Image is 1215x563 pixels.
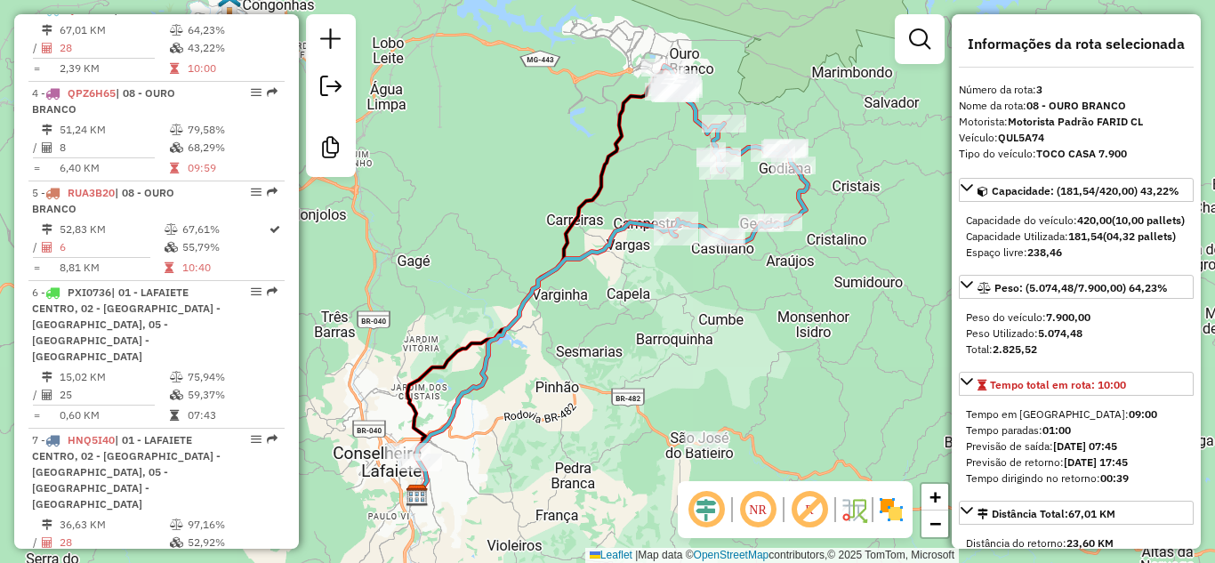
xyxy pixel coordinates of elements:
strong: 3 [1036,83,1042,96]
td: / [32,386,41,404]
i: % de utilização da cubagem [170,390,183,400]
div: Previsão de saída: [966,438,1187,454]
span: | 01 - LAFAIETE CENTRO, 02 - [GEOGRAPHIC_DATA] - [GEOGRAPHIC_DATA], 05 - [GEOGRAPHIC_DATA] - [GEO... [32,286,221,363]
div: Peso: (5.074,48/7.900,00) 64,23% [959,302,1194,365]
i: Total de Atividades [42,43,52,53]
i: Distância Total [42,125,52,135]
div: Veículo: [959,130,1194,146]
div: Distância Total: [978,506,1115,522]
td: 36,63 KM [59,516,169,534]
span: 6 - [32,286,221,363]
strong: 238,46 [1027,245,1062,259]
span: RUA3B20 [68,186,115,199]
span: + [929,486,941,508]
strong: 23,60 KM [1066,536,1114,550]
div: Peso Utilizado: [966,326,1187,342]
span: − [929,512,941,535]
img: Fluxo de ruas [840,495,868,524]
i: Total de Atividades [42,390,52,400]
div: Capacidade Utilizada: [966,229,1187,245]
strong: [DATE] 07:45 [1053,439,1117,453]
em: Opções [251,286,262,297]
i: % de utilização do peso [170,25,183,36]
td: 2,39 KM [59,60,169,77]
strong: 08 - OURO BRANCO [1026,99,1126,112]
span: 5 - [32,186,174,215]
a: Distância Total:67,01 KM [959,501,1194,525]
td: 6,40 KM [59,159,169,177]
div: Nome da rota: [959,98,1194,114]
td: 0,60 KM [59,406,169,424]
i: Tempo total em rota [170,410,179,421]
a: Zoom in [921,484,948,511]
strong: (04,32 pallets) [1103,229,1176,243]
td: 15,02 KM [59,368,169,386]
em: Opções [251,187,262,197]
i: Tempo total em rota [170,163,179,173]
em: Rota exportada [267,87,278,98]
div: Número da rota: [959,82,1194,98]
td: = [32,159,41,177]
a: Zoom out [921,511,948,537]
strong: 00:39 [1100,471,1129,485]
i: % de utilização do peso [165,224,178,235]
td: 25 [59,386,169,404]
em: Rota exportada [267,434,278,445]
i: % de utilização da cubagem [170,537,183,548]
em: Opções [251,434,262,445]
td: / [32,534,41,551]
span: QPZ6H65 [68,86,116,100]
td: / [32,39,41,57]
td: 10:40 [181,259,268,277]
a: Capacidade: (181,54/420,00) 43,22% [959,178,1194,202]
span: Tempo total em rota: 10:00 [990,378,1126,391]
div: Atividade não roteirizada - BAR DA FONTE [386,443,430,461]
i: % de utilização da cubagem [165,242,178,253]
td: 43,22% [187,39,277,57]
div: Atividade não roteirizada - ANA PAULA [684,431,728,449]
td: 79,58% [187,121,277,139]
td: = [32,406,41,424]
div: Motorista: [959,114,1194,130]
div: Total: [966,342,1187,358]
a: Criar modelo [313,130,349,170]
i: Total de Atividades [42,242,52,253]
td: 67,01 KM [59,21,169,39]
td: 28 [59,39,169,57]
span: | 01 - LAFAIETE CENTRO, 02 - [GEOGRAPHIC_DATA] - [GEOGRAPHIC_DATA], 05 - [GEOGRAPHIC_DATA] - [GEO... [32,433,221,511]
a: Leaflet [590,549,632,561]
span: Exibir rótulo [788,488,831,531]
i: % de utilização da cubagem [170,43,183,53]
span: | [635,549,638,561]
td: 59,37% [187,386,277,404]
i: % de utilização da cubagem [170,142,183,153]
td: 97,16% [187,516,277,534]
td: 51,24 KM [59,121,169,139]
span: PXI0736 [68,286,111,299]
span: Ocultar NR [736,488,779,531]
i: Distância Total [42,224,52,235]
em: Opções [251,87,262,98]
h4: Informações da rota selecionada [959,36,1194,52]
span: 67,01 KM [1068,507,1115,520]
a: Exportar sessão [313,68,349,109]
div: Tempo dirigindo no retorno: [966,471,1187,487]
i: Distância Total [42,519,52,530]
span: HNQ5I40 [68,433,115,446]
td: 8,81 KM [59,259,164,277]
div: Previsão de retorno: [966,454,1187,471]
td: / [32,139,41,157]
td: / [32,238,41,256]
i: Tempo total em rota [170,63,179,74]
i: Rota otimizada [270,224,280,235]
strong: TOCO CASA 7.900 [1036,147,1127,160]
img: Farid - Conselheiro Lafaiete [406,484,429,507]
strong: 420,00 [1077,213,1112,227]
div: Tempo total em rota: 10:00 [959,399,1194,494]
em: Rota exportada [267,286,278,297]
td: 6 [59,238,164,256]
div: Tempo paradas: [966,422,1187,438]
span: Capacidade: (181,54/420,00) 43,22% [992,184,1179,197]
strong: [DATE] 17:45 [1064,455,1128,469]
td: = [32,60,41,77]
